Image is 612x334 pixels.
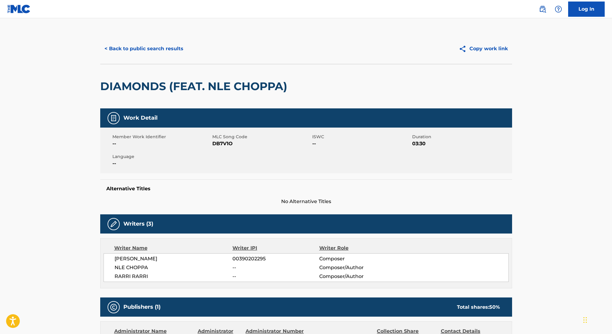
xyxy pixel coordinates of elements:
img: MLC Logo [7,5,31,13]
span: NLE CHOPPA [115,264,233,271]
span: -- [112,160,211,167]
a: Public Search [536,3,549,15]
span: Composer [319,255,398,262]
img: search [539,5,546,13]
span: Composer/Author [319,273,398,280]
iframe: Chat Widget [582,305,612,334]
button: < Back to public search results [100,41,188,56]
h5: Publishers (1) [123,304,161,311]
h2: DIAMONDS (FEAT. NLE CHOPPA) [100,79,290,93]
span: -- [112,140,211,147]
span: -- [232,273,319,280]
span: -- [312,140,411,147]
span: RARRI RARRI [115,273,233,280]
button: Copy work link [455,41,512,56]
h5: Work Detail [123,114,157,121]
span: Composer/Author [319,264,398,271]
span: Language [112,153,211,160]
span: MLC Song Code [212,134,311,140]
div: Drag [583,311,587,329]
img: help [555,5,562,13]
span: Member Work Identifier [112,134,211,140]
img: Writers [110,220,117,228]
span: DB7V1O [212,140,311,147]
span: 50 % [489,304,500,310]
h5: Alternative Titles [106,186,506,192]
img: Copy work link [459,45,469,53]
span: 03:30 [412,140,511,147]
span: 00390202295 [232,255,319,262]
div: Writer IPI [232,244,319,252]
div: Writer Role [319,244,398,252]
h5: Writers (3) [123,220,153,227]
div: Writer Name [114,244,233,252]
span: -- [232,264,319,271]
a: Log In [568,2,605,17]
span: No Alternative Titles [100,198,512,205]
div: Help [552,3,564,15]
span: Duration [412,134,511,140]
img: Work Detail [110,114,117,122]
span: ISWC [312,134,411,140]
img: Publishers [110,304,117,311]
div: Total shares: [457,304,500,311]
span: [PERSON_NAME] [115,255,233,262]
